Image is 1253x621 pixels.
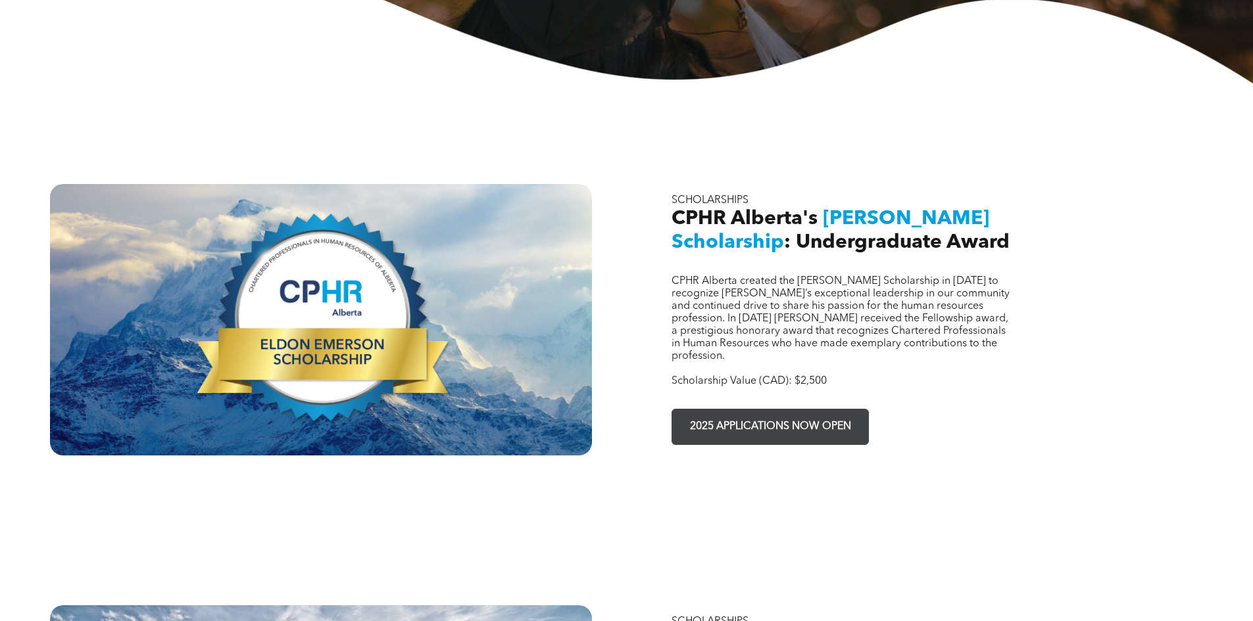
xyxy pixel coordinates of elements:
[672,209,818,229] span: CPHR Alberta's
[672,376,827,386] span: Scholarship Value (CAD): $2,500
[672,209,989,252] span: [PERSON_NAME] Scholarship
[672,276,1010,361] span: CPHR Alberta created the [PERSON_NAME] Scholarship in [DATE] to recognize [PERSON_NAME]’s excepti...
[685,414,856,440] span: 2025 APPLICATIONS NOW OPEN
[672,195,749,206] span: SCHOLARSHIPS
[672,409,869,445] a: 2025 APPLICATIONS NOW OPEN
[784,233,1010,252] span: : Undergraduate Award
